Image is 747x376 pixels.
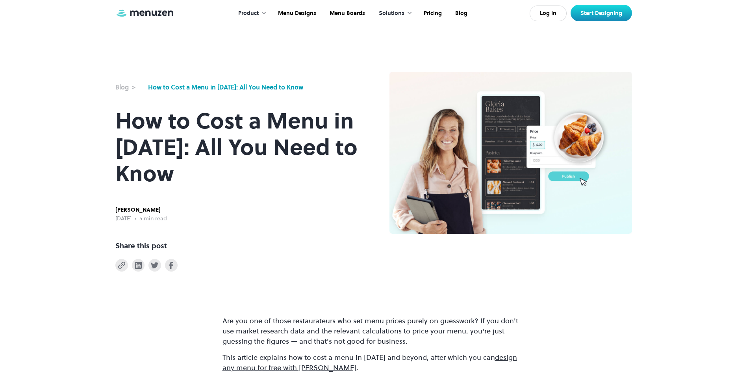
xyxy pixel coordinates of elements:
[115,206,167,214] div: [PERSON_NAME]
[416,1,448,26] a: Pricing
[115,108,358,187] h1: How to Cost a Menu in [DATE]: All You Need to Know
[448,1,473,26] a: Blog
[322,1,371,26] a: Menu Boards
[222,316,525,346] p: Are you one of those restaurateurs who set menu prices purely on guesswork? If you don't use mark...
[115,240,167,251] div: Share this post
[230,1,271,26] div: Product
[139,214,167,223] div: 5 min read
[135,214,136,223] div: •
[222,352,517,372] a: design any menu for free with [PERSON_NAME]
[379,9,404,18] div: Solutions
[271,1,322,26] a: Menu Designs
[371,1,416,26] div: Solutions
[238,9,259,18] div: Product
[148,82,303,92] a: How to Cost a Menu in [DATE]: All You Need to Know
[530,6,567,21] a: Log In
[571,5,632,21] a: Start Designing
[115,214,132,223] div: [DATE]
[115,82,144,92] a: Blog >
